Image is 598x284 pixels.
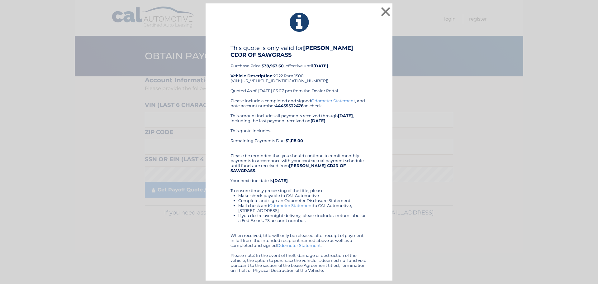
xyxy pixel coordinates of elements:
div: Purchase Price: , effective until 2022 Ram 1500 (VIN: [US_VEHICLE_IDENTIFICATION_NUMBER]) Quoted ... [230,45,368,98]
button: × [379,5,392,18]
a: Odometer Statement [269,203,313,208]
b: [PERSON_NAME] CDJR OF SAWGRASS [230,45,353,58]
b: [DATE] [338,113,353,118]
h4: This quote is only valid for [230,45,368,58]
a: Odometer Statement [277,243,321,248]
li: Make check payable to CAL Automotive [238,193,368,198]
div: Please include a completed and signed , and note account number on check. This amount includes al... [230,98,368,273]
b: 44455532476 [275,103,303,108]
b: $1,118.00 [286,138,303,143]
div: This quote includes: Remaining Payments Due: [230,128,368,148]
li: Mail check and to CAL Automotive, [STREET_ADDRESS] [238,203,368,213]
li: Complete and sign an Odometer Disclosure Statement [238,198,368,203]
b: [DATE] [311,118,325,123]
b: [DATE] [273,178,288,183]
li: If you desire overnight delivery, please include a return label or a Fed Ex or UPS account number. [238,213,368,223]
b: [PERSON_NAME] CDJR OF SAWGRASS [230,163,346,173]
strong: Vehicle Description: [230,73,273,78]
b: $39,963.60 [262,63,284,68]
b: [DATE] [313,63,328,68]
a: Odometer Statement [311,98,355,103]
